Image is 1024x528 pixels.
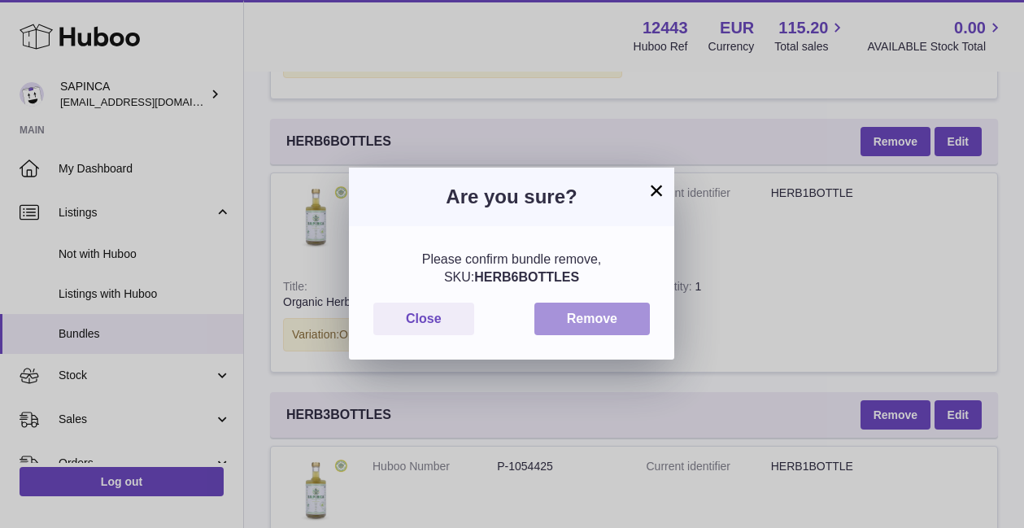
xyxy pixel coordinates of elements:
button: × [647,181,666,200]
b: HERB6BOTTLES [474,270,579,284]
h3: Are you sure? [373,184,650,210]
button: Close [373,303,474,336]
div: Please confirm bundle remove, SKU: [373,251,650,286]
button: Remove [534,303,650,336]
